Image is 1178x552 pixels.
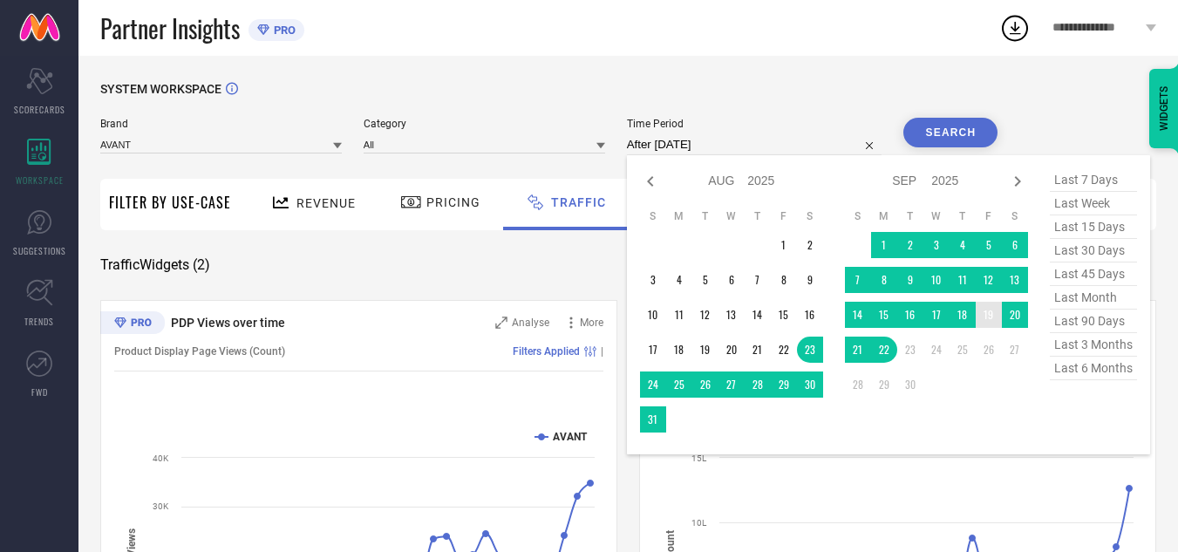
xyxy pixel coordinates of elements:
[897,232,923,258] td: Tue Sep 02 2025
[718,371,745,398] td: Wed Aug 27 2025
[100,118,342,130] span: Brand
[666,337,692,363] td: Mon Aug 18 2025
[495,317,507,329] svg: Zoom
[666,371,692,398] td: Mon Aug 25 2025
[100,10,240,46] span: Partner Insights
[797,267,823,293] td: Sat Aug 09 2025
[923,267,950,293] td: Wed Sep 10 2025
[426,195,480,209] span: Pricing
[771,267,797,293] td: Fri Aug 08 2025
[1050,286,1137,310] span: last month
[718,302,745,328] td: Wed Aug 13 2025
[640,209,666,223] th: Sunday
[976,232,1002,258] td: Fri Sep 05 2025
[627,118,882,130] span: Time Period
[269,24,296,37] span: PRO
[745,371,771,398] td: Thu Aug 28 2025
[1050,215,1137,239] span: last 15 days
[551,195,606,209] span: Traffic
[296,196,356,210] span: Revenue
[718,267,745,293] td: Wed Aug 06 2025
[640,371,666,398] td: Sun Aug 24 2025
[666,209,692,223] th: Monday
[771,371,797,398] td: Fri Aug 29 2025
[640,171,661,192] div: Previous month
[871,371,897,398] td: Mon Sep 29 2025
[976,267,1002,293] td: Fri Sep 12 2025
[871,209,897,223] th: Monday
[976,209,1002,223] th: Friday
[364,118,605,130] span: Category
[845,371,871,398] td: Sun Sep 28 2025
[1002,337,1028,363] td: Sat Sep 27 2025
[871,232,897,258] td: Mon Sep 01 2025
[845,267,871,293] td: Sun Sep 07 2025
[640,337,666,363] td: Sun Aug 17 2025
[950,232,976,258] td: Thu Sep 04 2025
[1007,171,1028,192] div: Next month
[692,337,718,363] td: Tue Aug 19 2025
[871,337,897,363] td: Mon Sep 22 2025
[871,267,897,293] td: Mon Sep 08 2025
[1050,310,1137,333] span: last 90 days
[797,371,823,398] td: Sat Aug 30 2025
[718,337,745,363] td: Wed Aug 20 2025
[897,302,923,328] td: Tue Sep 16 2025
[627,134,882,155] input: Select time period
[153,501,169,511] text: 30K
[1002,302,1028,328] td: Sat Sep 20 2025
[745,267,771,293] td: Thu Aug 07 2025
[718,209,745,223] th: Wednesday
[640,267,666,293] td: Sun Aug 03 2025
[601,345,603,358] span: |
[31,385,48,399] span: FWD
[1050,262,1137,286] span: last 45 days
[513,345,580,358] span: Filters Applied
[771,302,797,328] td: Fri Aug 15 2025
[692,371,718,398] td: Tue Aug 26 2025
[976,337,1002,363] td: Fri Sep 26 2025
[16,174,64,187] span: WORKSPACE
[950,302,976,328] td: Thu Sep 18 2025
[950,209,976,223] th: Thursday
[845,302,871,328] td: Sun Sep 14 2025
[897,337,923,363] td: Tue Sep 23 2025
[923,232,950,258] td: Wed Sep 03 2025
[640,302,666,328] td: Sun Aug 10 2025
[950,337,976,363] td: Thu Sep 25 2025
[14,103,65,116] span: SCORECARDS
[1050,239,1137,262] span: last 30 days
[692,209,718,223] th: Tuesday
[171,316,285,330] span: PDP Views over time
[845,209,871,223] th: Sunday
[1002,267,1028,293] td: Sat Sep 13 2025
[114,345,285,358] span: Product Display Page Views (Count)
[797,232,823,258] td: Sat Aug 02 2025
[692,302,718,328] td: Tue Aug 12 2025
[897,267,923,293] td: Tue Sep 09 2025
[512,317,549,329] span: Analyse
[903,118,998,147] button: Search
[666,267,692,293] td: Mon Aug 04 2025
[640,406,666,433] td: Sun Aug 31 2025
[999,12,1031,44] div: Open download list
[923,209,950,223] th: Wednesday
[797,302,823,328] td: Sat Aug 16 2025
[745,337,771,363] td: Thu Aug 21 2025
[1050,357,1137,380] span: last 6 months
[871,302,897,328] td: Mon Sep 15 2025
[771,209,797,223] th: Friday
[745,302,771,328] td: Thu Aug 14 2025
[797,209,823,223] th: Saturday
[1050,333,1137,357] span: last 3 months
[897,209,923,223] th: Tuesday
[923,337,950,363] td: Wed Sep 24 2025
[100,82,221,96] span: SYSTEM WORKSPACE
[553,431,588,443] text: AVANT
[1050,168,1137,192] span: last 7 days
[897,371,923,398] td: Tue Sep 30 2025
[580,317,603,329] span: More
[109,192,231,213] span: Filter By Use-Case
[692,267,718,293] td: Tue Aug 05 2025
[923,302,950,328] td: Wed Sep 17 2025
